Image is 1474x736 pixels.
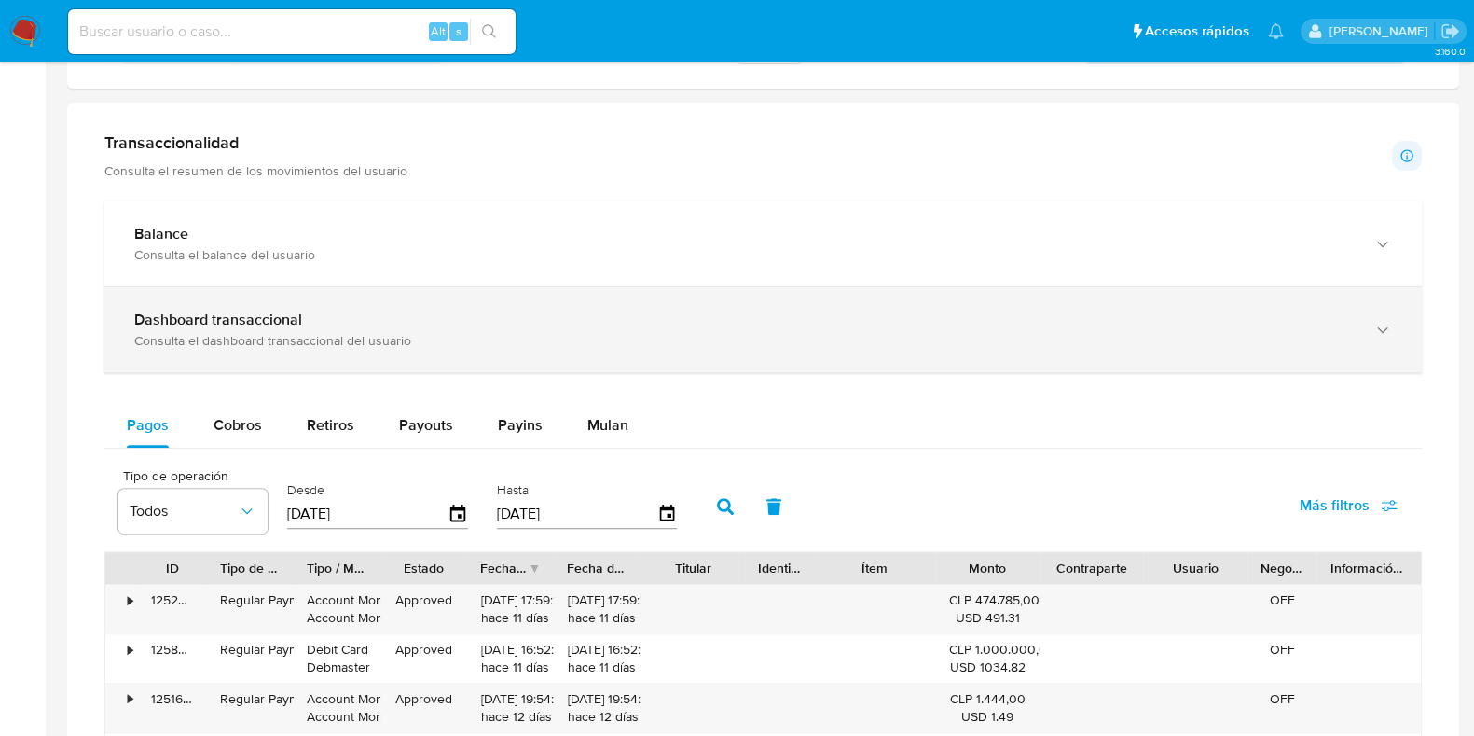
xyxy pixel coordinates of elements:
[68,20,516,44] input: Buscar usuario o caso...
[1329,22,1434,40] p: camilafernanda.paredessaldano@mercadolibre.cl
[1145,21,1249,41] span: Accesos rápidos
[470,19,508,45] button: search-icon
[1440,21,1460,41] a: Salir
[1434,44,1465,59] span: 3.160.0
[431,22,446,40] span: Alt
[1268,23,1284,39] a: Notificaciones
[456,22,461,40] span: s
